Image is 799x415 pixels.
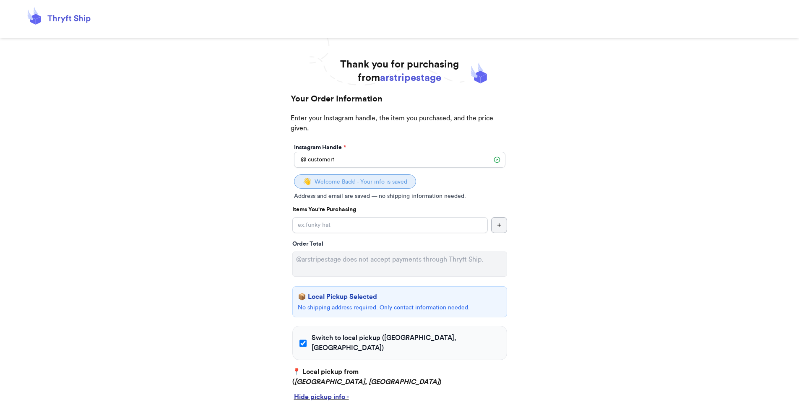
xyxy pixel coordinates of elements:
div: @ [294,152,306,168]
span: arstripestage [380,73,441,83]
em: [GEOGRAPHIC_DATA], [GEOGRAPHIC_DATA] [294,379,439,385]
h2: Your Order Information [291,93,509,113]
span: 👋 [303,178,311,185]
p: Items You're Purchasing [292,205,507,214]
span: Switch to local pickup ([GEOGRAPHIC_DATA], [GEOGRAPHIC_DATA]) [312,333,500,353]
input: ex.funky hat [292,217,488,233]
h1: Thank you for purchasing from [340,58,459,85]
p: No shipping address required. Only contact information needed. [298,303,502,312]
p: Enter your Instagram handle, the item you purchased, and the price given. [291,113,509,142]
div: Hide pickup info - [294,392,505,402]
p: Address and email are saved — no shipping information needed. [294,192,505,200]
input: Switch to local pickup ([GEOGRAPHIC_DATA], [GEOGRAPHIC_DATA]) [299,339,307,348]
label: Instagram Handle [294,143,346,152]
div: Order Total [292,240,507,248]
p: 📍 Local pickup from ( ) [292,367,507,387]
span: Welcome Back! - Your info is saved [315,179,407,185]
p: 📦 Local Pickup Selected [298,292,502,302]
